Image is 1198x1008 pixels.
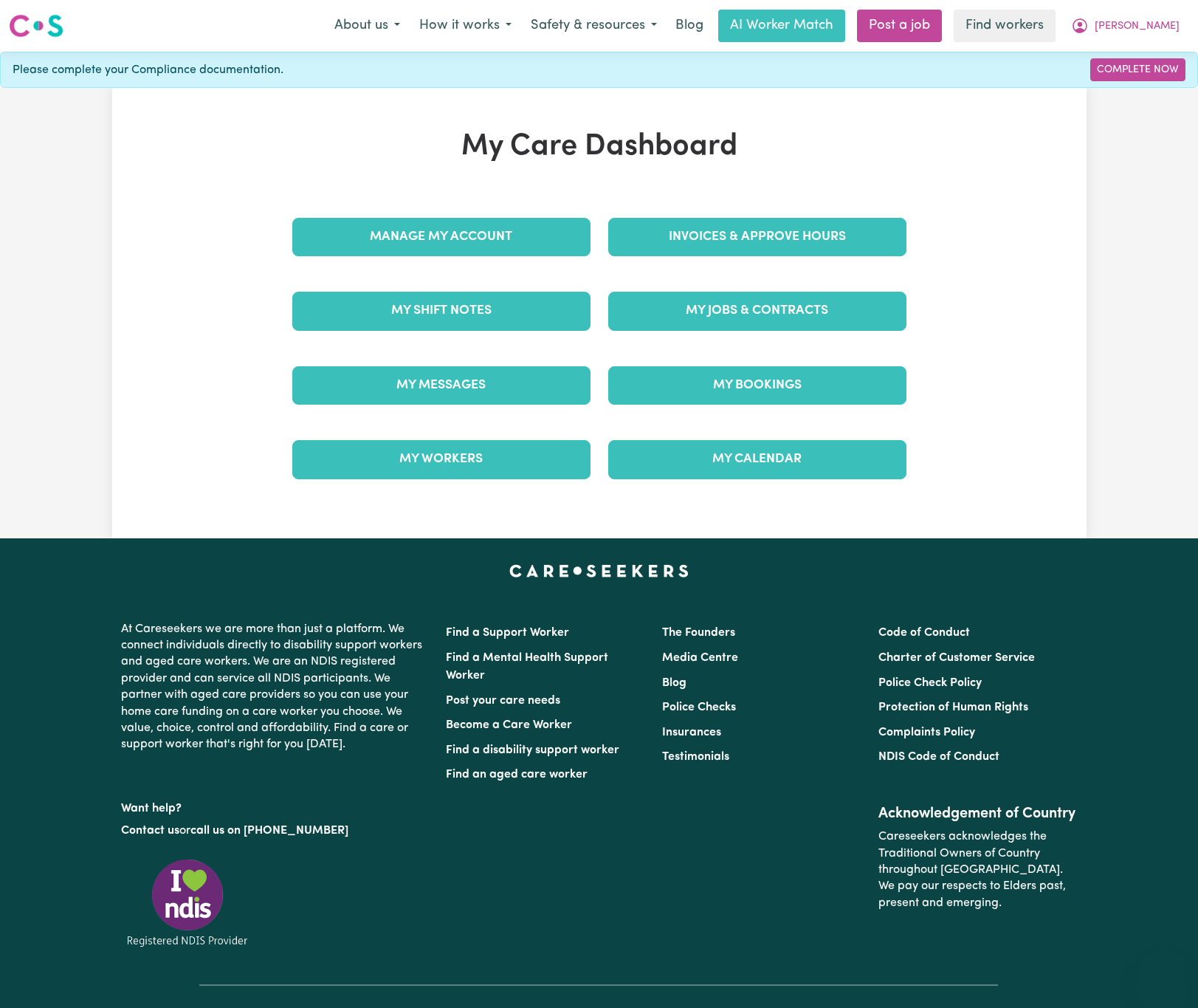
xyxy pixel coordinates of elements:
[292,366,591,405] a: My Messages
[667,10,712,42] a: Blog
[446,627,569,639] a: Find a Support Worker
[446,744,619,756] a: Find a disability support worker
[410,10,521,41] button: How it works
[1061,10,1189,41] button: My Account
[718,10,845,42] a: AI Worker Match
[13,61,283,79] span: Please complete your Compliance documentation.
[662,652,738,664] a: Media Centre
[878,823,1077,917] p: Careseekers acknowledges the Traditional Owners of Country throughout [GEOGRAPHIC_DATA]. We pay o...
[662,627,735,639] a: The Founders
[121,795,428,817] p: Want help?
[121,615,428,759] p: At Careseekers we are more than just a platform. We connect individuals directly to disability su...
[121,817,428,845] p: or
[446,719,572,731] a: Become a Care Worker
[878,627,970,639] a: Code of Conduct
[446,652,608,682] a: Find a Mental Health Support Worker
[608,366,906,405] a: My Bookings
[878,652,1035,664] a: Charter of Customer Service
[509,565,689,577] a: Careseekers home page
[878,751,999,763] a: NDIS Code of Conduct
[662,727,721,738] a: Insurances
[121,825,179,837] a: Contact us
[608,292,906,330] a: My Jobs & Contracts
[121,857,254,949] img: Registered NDIS provider
[662,677,686,689] a: Blog
[1139,949,1186,996] iframe: Button to launch messaging window
[521,10,667,41] button: Safety & resources
[662,751,729,763] a: Testimonials
[857,10,942,42] a: Post a job
[878,727,975,738] a: Complaints Policy
[446,769,588,781] a: Find an aged care worker
[662,702,736,713] a: Police Checks
[292,292,591,330] a: My Shift Notes
[878,805,1077,823] h2: Acknowledgement of Country
[283,129,915,165] h1: My Care Dashboard
[292,218,591,256] a: Manage My Account
[446,695,560,707] a: Post your care needs
[1090,58,1185,81] a: Complete Now
[878,702,1028,713] a: Protection of Human Rights
[9,13,63,39] img: Careseekers logo
[9,9,63,43] a: Careseekers logo
[292,440,591,479] a: My Workers
[190,825,348,837] a: call us on [PHONE_NUMBER]
[325,10,410,41] button: About us
[608,440,906,479] a: My Calendar
[608,218,906,256] a: Invoices & Approve Hours
[954,10,1056,42] a: Find workers
[1095,18,1180,35] span: [PERSON_NAME]
[878,677,982,689] a: Police Check Policy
